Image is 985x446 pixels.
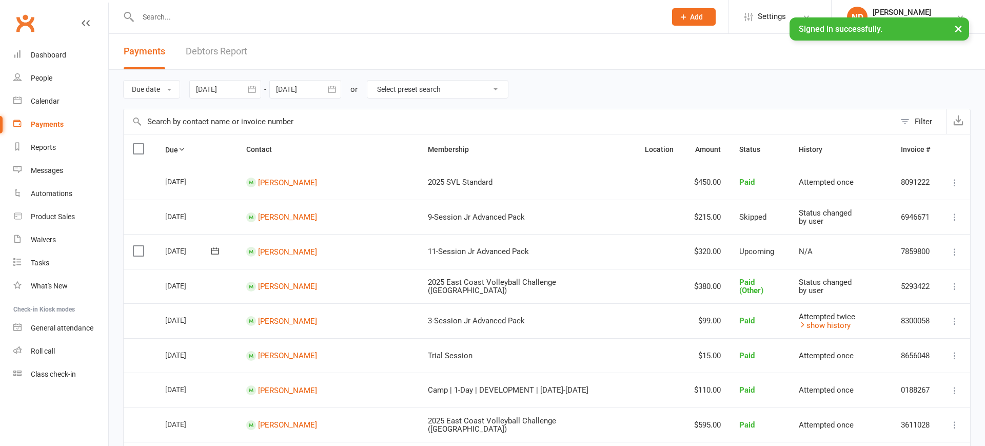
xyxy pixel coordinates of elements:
[31,143,56,151] div: Reports
[428,385,588,395] span: Camp | 1-Day | DEVELOPMENT | [DATE]-[DATE]
[428,316,525,325] span: 3-Session Jr Advanced Pack
[13,136,108,159] a: Reports
[165,347,212,363] div: [DATE]
[739,247,774,256] span: Upcoming
[683,234,730,269] td: $320.00
[683,200,730,235] td: $215.00
[799,24,882,34] span: Signed in successfully.
[419,134,635,165] th: Membership
[799,178,854,187] span: Attempted once
[892,165,939,200] td: 8091222
[949,17,968,40] button: ×
[31,212,75,221] div: Product Sales
[672,8,716,26] button: Add
[683,408,730,442] td: $595.00
[13,44,108,67] a: Dashboard
[13,67,108,90] a: People
[13,251,108,275] a: Tasks
[258,420,317,430] a: [PERSON_NAME]
[123,80,180,99] button: Due date
[13,340,108,363] a: Roll call
[683,373,730,408] td: $110.00
[428,212,525,222] span: 9-Session Jr Advanced Pack
[31,347,55,355] div: Roll call
[428,416,556,434] span: 2025 East Coast Volleyball Challenge ([GEOGRAPHIC_DATA])
[135,10,659,24] input: Search...
[892,200,939,235] td: 6946671
[156,134,237,165] th: Due
[873,17,931,26] div: ProVolley Pty Ltd
[31,236,56,244] div: Waivers
[915,115,932,128] div: Filter
[683,303,730,338] td: $99.00
[165,381,212,397] div: [DATE]
[892,234,939,269] td: 7859800
[428,278,556,296] span: 2025 East Coast Volleyball Challenge ([GEOGRAPHIC_DATA])
[258,351,317,360] a: [PERSON_NAME]
[892,338,939,373] td: 8656048
[739,385,755,395] span: Paid
[258,385,317,395] a: [PERSON_NAME]
[350,83,358,95] div: or
[892,408,939,442] td: 3611028
[165,278,212,294] div: [DATE]
[31,120,64,128] div: Payments
[847,7,868,27] div: ND
[165,208,212,224] div: [DATE]
[739,178,755,187] span: Paid
[13,228,108,251] a: Waivers
[799,385,854,395] span: Attempted once
[739,278,763,296] span: Paid (Other)
[683,338,730,373] td: $15.00
[790,134,892,165] th: History
[428,178,493,187] span: 2025 SVL Standard
[892,134,939,165] th: Invoice #
[683,165,730,200] td: $450.00
[892,373,939,408] td: 0188267
[258,178,317,187] a: [PERSON_NAME]
[892,303,939,338] td: 8300058
[739,316,755,325] span: Paid
[690,13,703,21] span: Add
[258,247,317,256] a: [PERSON_NAME]
[186,34,247,69] a: Debtors Report
[165,416,212,432] div: [DATE]
[13,159,108,182] a: Messages
[13,113,108,136] a: Payments
[31,97,60,105] div: Calendar
[13,205,108,228] a: Product Sales
[258,316,317,325] a: [PERSON_NAME]
[124,109,895,134] input: Search by contact name or invoice number
[799,420,854,430] span: Attempted once
[892,269,939,304] td: 5293422
[799,351,854,360] span: Attempted once
[31,259,49,267] div: Tasks
[31,51,66,59] div: Dashboard
[739,420,755,430] span: Paid
[31,282,68,290] div: What's New
[237,134,419,165] th: Contact
[730,134,790,165] th: Status
[799,321,851,330] a: show history
[12,10,38,36] a: Clubworx
[31,166,63,174] div: Messages
[124,46,165,56] span: Payments
[165,243,212,259] div: [DATE]
[13,317,108,340] a: General attendance kiosk mode
[31,189,72,198] div: Automations
[165,173,212,189] div: [DATE]
[31,74,52,82] div: People
[683,134,730,165] th: Amount
[636,134,683,165] th: Location
[258,212,317,222] a: [PERSON_NAME]
[13,363,108,386] a: Class kiosk mode
[799,312,855,321] span: Attempted twice
[895,109,946,134] button: Filter
[258,282,317,291] a: [PERSON_NAME]
[799,208,852,226] span: Status changed by user
[428,247,529,256] span: 11-Session Jr Advanced Pack
[873,8,931,17] div: [PERSON_NAME]
[124,34,165,69] button: Payments
[739,212,766,222] span: Skipped
[13,275,108,298] a: What's New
